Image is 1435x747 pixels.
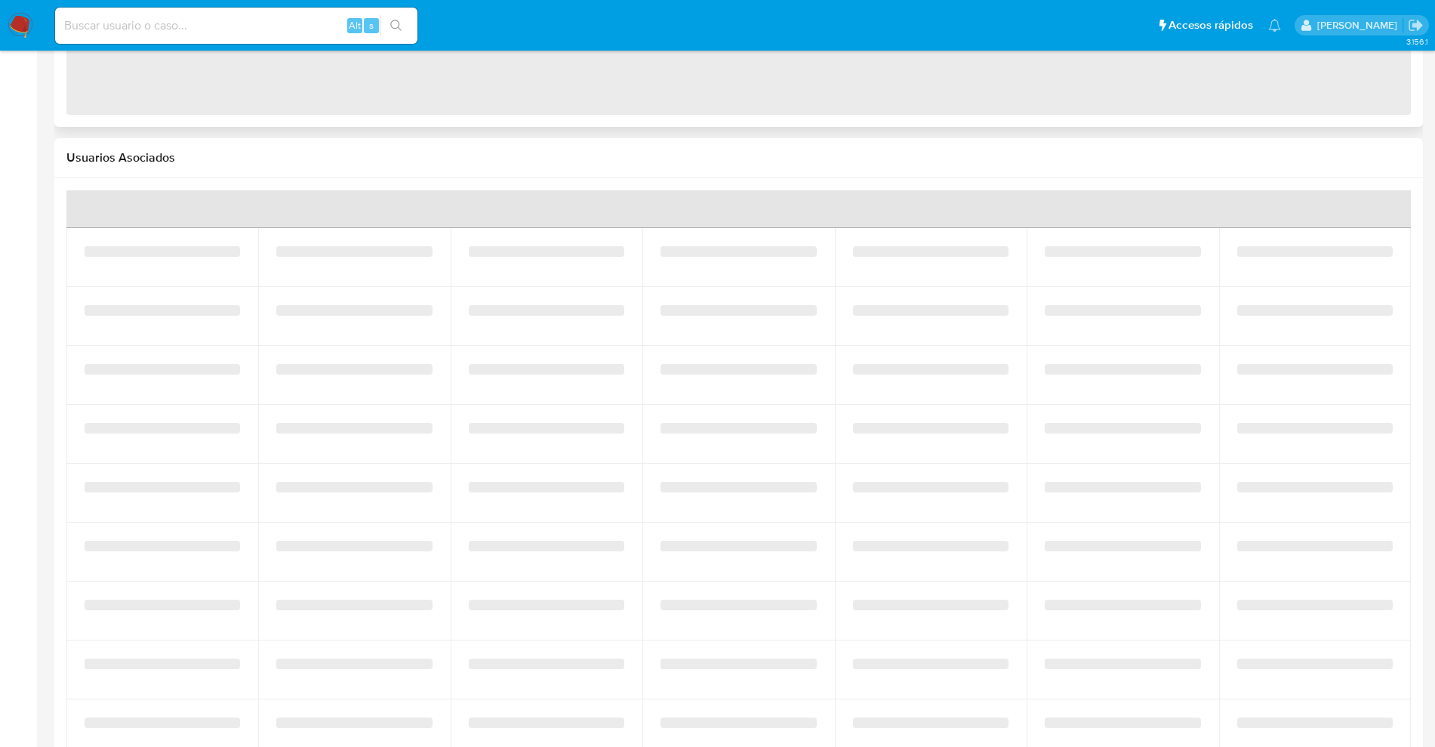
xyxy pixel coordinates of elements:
a: Salir [1408,17,1424,33]
span: Accesos rápidos [1169,17,1253,33]
input: Buscar usuario o caso... [55,16,417,35]
p: santiago.sgreco@mercadolibre.com [1317,18,1403,32]
button: search-icon [380,15,411,36]
a: Notificaciones [1268,19,1281,32]
h2: Usuarios Asociados [66,150,1411,165]
span: 3.156.1 [1406,35,1427,48]
span: Alt [349,18,361,32]
span: s [369,18,374,32]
